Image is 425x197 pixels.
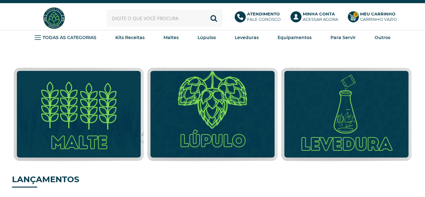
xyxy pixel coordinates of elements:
img: Hopfen Haus BrewShop [42,6,66,30]
img: Malte [14,67,144,162]
div: Carrinho Vazio [360,17,397,22]
a: Lúpulos [198,33,216,42]
p: Acessar agora [303,11,338,22]
strong: Kits Receitas [115,35,145,40]
a: Kits Receitas [115,33,145,42]
a: Minha ContaAcessar agora [290,11,342,25]
strong: Outros [375,35,390,40]
a: Equipamentos [278,33,312,42]
strong: Equipamentos [278,35,312,40]
input: Digite o que você procura [106,9,222,27]
img: Lúpulo [147,67,278,162]
b: Meu Carrinho [360,11,395,16]
strong: Maltes [164,35,179,40]
b: Minha Conta [303,11,335,16]
strong: LANÇAMENTOS [12,174,79,184]
a: Maltes [164,33,179,42]
strong: Leveduras [235,35,259,40]
strong: 0 [353,12,359,17]
img: Leveduras [281,67,412,162]
strong: Lúpulos [198,35,216,40]
a: AtendimentoFale conosco [235,11,284,25]
b: Atendimento [247,11,280,16]
a: TODAS AS CATEGORIAS [35,33,96,42]
p: Fale conosco [247,11,281,22]
a: Para Servir [330,33,356,42]
strong: TODAS AS CATEGORIAS [43,35,96,40]
a: Leveduras [235,33,259,42]
a: Outros [375,33,390,42]
strong: Para Servir [330,35,356,40]
button: Buscar [205,9,222,27]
